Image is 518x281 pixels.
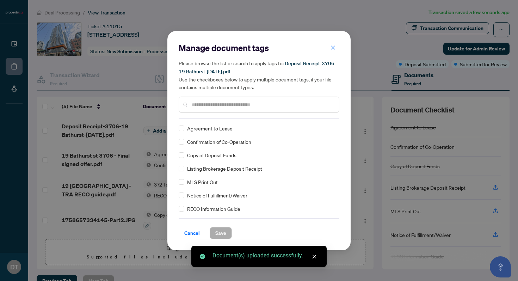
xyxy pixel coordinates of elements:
span: Cancel [184,227,200,239]
span: RECO Information Guide [187,205,240,213]
span: Deposit Receipt-3706-19 Bathurst-[DATE].pdf [179,60,336,75]
span: Copy of Deposit Funds [187,151,236,159]
span: Confirmation of Co-Operation [187,138,251,146]
span: Listing Brokerage Deposit Receipt [187,165,262,172]
span: MLS Print Out [187,178,218,186]
button: Cancel [179,227,205,239]
span: close [312,254,317,259]
button: Open asap [490,256,511,277]
span: close [331,45,335,50]
button: Save [210,227,232,239]
h5: Please browse the list or search to apply tags to: Use the checkboxes below to apply multiple doc... [179,59,339,91]
div: Document(s) uploaded successfully. [212,251,318,260]
a: Close [310,253,318,261]
span: check-circle [200,254,205,259]
span: Agreement to Lease [187,124,233,132]
span: Notice of Fulfillment/Waiver [187,191,247,199]
h2: Manage document tags [179,42,339,54]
